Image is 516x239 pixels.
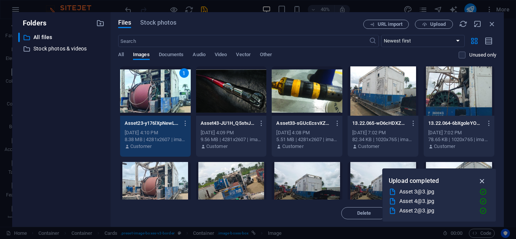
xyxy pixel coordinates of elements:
[18,44,104,53] div: Stock photos & videos
[276,136,338,143] div: 5.51 MB | 4281x2607 | image/jpeg
[140,18,176,27] span: Stock photos
[415,20,453,29] button: Upload
[428,120,483,127] p: 13.22.064-6bXgoleYOD3vsCclFJ46nA.jpeg
[201,120,255,127] p: Asset43-JU1H_Q5stvJ3522eypsRuA.jpg
[389,176,439,186] p: Upload completed
[18,18,46,28] p: Folders
[399,206,473,215] div: Asset 2@3.jpg
[260,50,272,61] span: Other
[33,33,90,42] p: All files
[125,136,186,143] div: 8.38 MB | 4281x2607 | image/jpeg
[358,143,379,150] p: Customer
[276,120,331,127] p: Asset33-sGUcEcsvXZ20Igzj9SxboA.jpg
[363,20,409,29] button: URL import
[341,207,387,219] button: Delete
[236,50,251,61] span: Vector
[282,143,304,150] p: Customer
[399,197,473,206] div: Asset 4@3.jpg
[33,44,90,53] p: Stock photos & videos
[357,211,371,215] span: Delete
[130,143,152,150] p: Customer
[399,187,473,196] div: Asset 3@3.jpg
[96,19,104,27] i: Create new folder
[118,18,131,27] span: Files
[434,143,455,150] p: Customer
[18,33,20,42] div: ​
[428,129,490,136] div: [DATE] 7:02 PM
[352,129,414,136] div: [DATE] 7:02 PM
[430,22,446,27] span: Upload
[352,120,407,127] p: 13.22.065-wD6cHDXZkp1kw7yHQWPJSg.jpeg
[125,120,179,127] p: Asset23-y176lXpNewLMVCEhMF3_Og.jpg
[378,22,402,27] span: URL import
[133,50,150,61] span: Images
[488,20,496,28] i: Close
[215,50,227,61] span: Video
[193,50,205,61] span: Audio
[118,50,124,61] span: All
[206,143,228,150] p: Customer
[179,68,189,78] div: 1
[201,136,262,143] div: 9.56 MB | 4281x2607 | image/jpeg
[201,129,262,136] div: [DATE] 4:09 PM
[159,50,184,61] span: Documents
[125,129,186,136] div: [DATE] 4:10 PM
[469,52,496,58] p: Displays only files that are not in use on the website. Files added during this session can still...
[118,35,369,47] input: Search
[459,20,467,28] i: Reload
[428,136,490,143] div: 78.65 KB | 1020x765 | image/jpeg
[352,136,414,143] div: 82.34 KB | 1020x765 | image/jpeg
[276,129,338,136] div: [DATE] 4:08 PM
